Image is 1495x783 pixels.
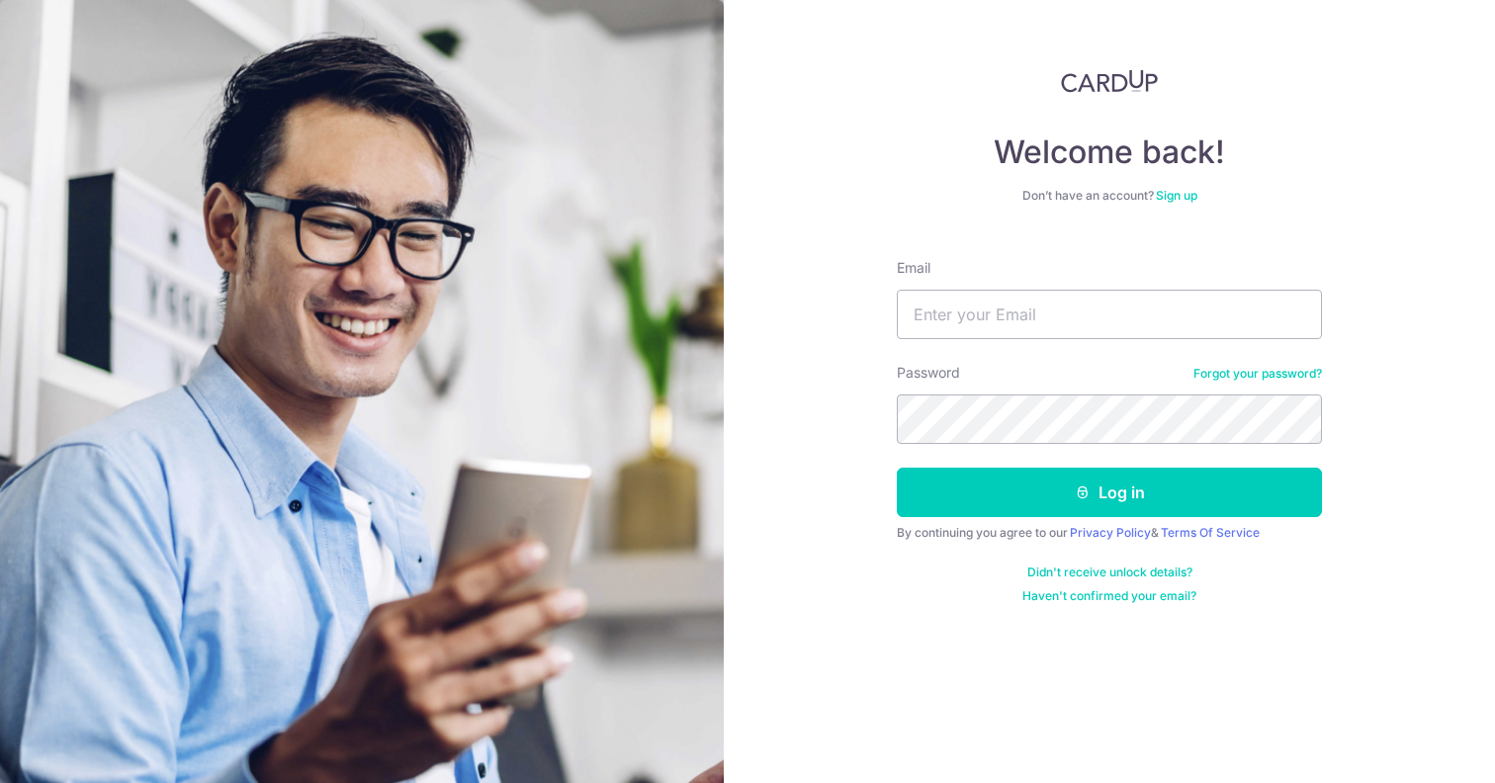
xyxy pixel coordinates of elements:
[897,290,1322,339] input: Enter your Email
[897,132,1322,172] h4: Welcome back!
[1022,588,1196,604] a: Haven't confirmed your email?
[897,258,930,278] label: Email
[1070,525,1151,540] a: Privacy Policy
[897,363,960,383] label: Password
[897,188,1322,204] div: Don’t have an account?
[897,468,1322,517] button: Log in
[1027,565,1192,580] a: Didn't receive unlock details?
[1161,525,1260,540] a: Terms Of Service
[897,525,1322,541] div: By continuing you agree to our &
[1156,188,1197,203] a: Sign up
[1061,69,1158,93] img: CardUp Logo
[1193,366,1322,382] a: Forgot your password?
